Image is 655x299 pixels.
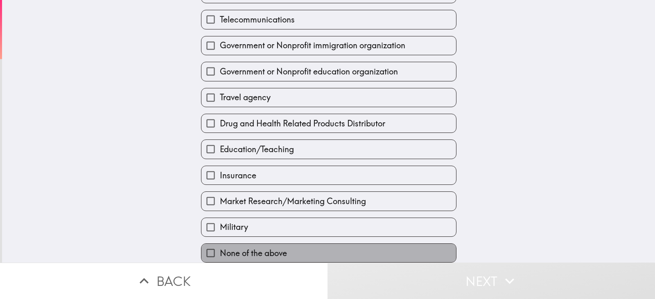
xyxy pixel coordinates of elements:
[220,66,398,77] span: Government or Nonprofit education organization
[201,62,456,81] button: Government or Nonprofit education organization
[220,92,271,103] span: Travel agency
[220,196,366,207] span: Market Research/Marketing Consulting
[201,88,456,107] button: Travel agency
[201,218,456,236] button: Military
[220,118,385,129] span: Drug and Health Related Products Distributor
[201,192,456,210] button: Market Research/Marketing Consulting
[201,140,456,158] button: Education/Teaching
[201,166,456,184] button: Insurance
[220,247,287,259] span: None of the above
[220,221,248,233] span: Military
[327,263,655,299] button: Next
[220,144,294,155] span: Education/Teaching
[220,40,405,51] span: Government or Nonprofit immigration organization
[201,244,456,262] button: None of the above
[220,170,256,181] span: Insurance
[201,114,456,133] button: Drug and Health Related Products Distributor
[201,36,456,55] button: Government or Nonprofit immigration organization
[220,14,295,25] span: Telecommunications
[201,10,456,29] button: Telecommunications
